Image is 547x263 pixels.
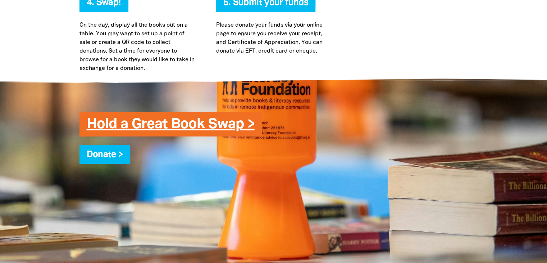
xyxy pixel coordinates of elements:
p: On the day, display all the books out on a table. You may want to set up a point of sale or creat... [79,21,195,73]
a: Donate > [87,151,123,159]
a: Hold a Great Book Swap > [87,118,255,131]
p: Please donate your funds via your online page to ensure you receive your receipt, and Certificate... [216,21,331,55]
